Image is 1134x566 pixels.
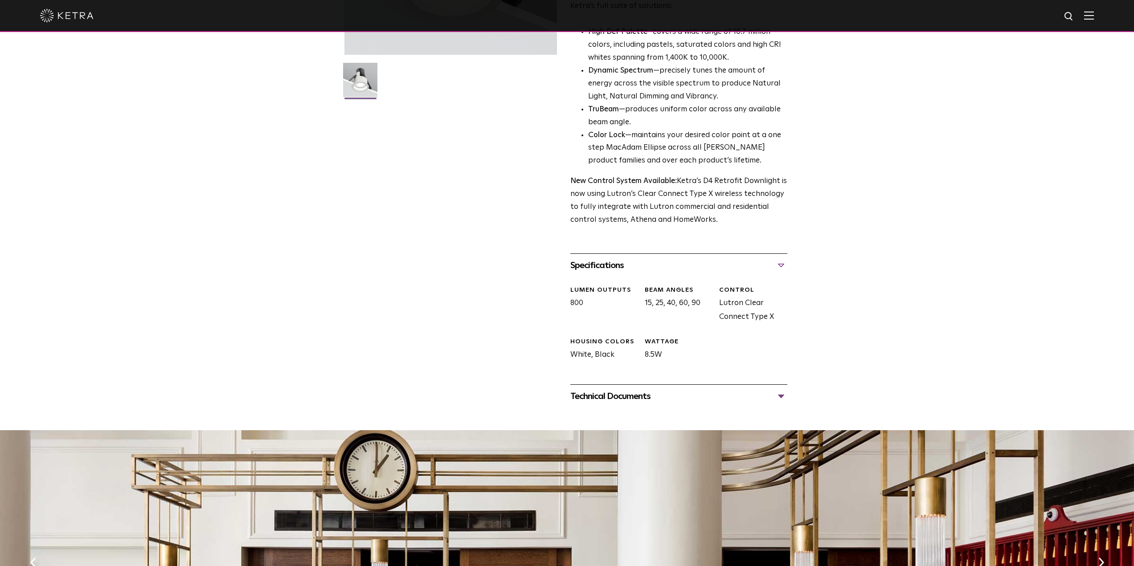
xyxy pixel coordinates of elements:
[588,106,619,113] strong: TruBeam
[638,286,712,324] div: 15, 25, 40, 60, 90
[40,9,94,22] img: ketra-logo-2019-white
[588,65,787,103] li: —precisely tunes the amount of energy across the visible spectrum to produce Natural Light, Natur...
[645,338,712,346] div: WATTAGE
[588,129,787,168] li: —maintains your desired color point at a one step MacAdam Ellipse across all [PERSON_NAME] produc...
[564,338,638,362] div: White, Black
[588,26,787,65] p: covers a wide range of 16.7 million colors, including pastels, saturated colors and high CRI whit...
[1084,11,1094,20] img: Hamburger%20Nav.svg
[570,177,677,185] strong: New Control System Available:
[1064,11,1075,22] img: search icon
[712,286,787,324] div: Lutron Clear Connect Type X
[645,286,712,295] div: Beam Angles
[570,338,638,346] div: HOUSING COLORS
[570,389,787,403] div: Technical Documents
[588,103,787,129] li: —produces uniform color across any available beam angle.
[588,131,625,139] strong: Color Lock
[638,338,712,362] div: 8.5W
[343,63,377,104] img: D4R Retrofit Downlight
[564,286,638,324] div: 800
[570,258,787,273] div: Specifications
[588,67,653,74] strong: Dynamic Spectrum
[570,175,787,227] p: Ketra’s D4 Retrofit Downlight is now using Lutron’s Clear Connect Type X wireless technology to f...
[570,286,638,295] div: LUMEN OUTPUTS
[719,286,787,295] div: CONTROL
